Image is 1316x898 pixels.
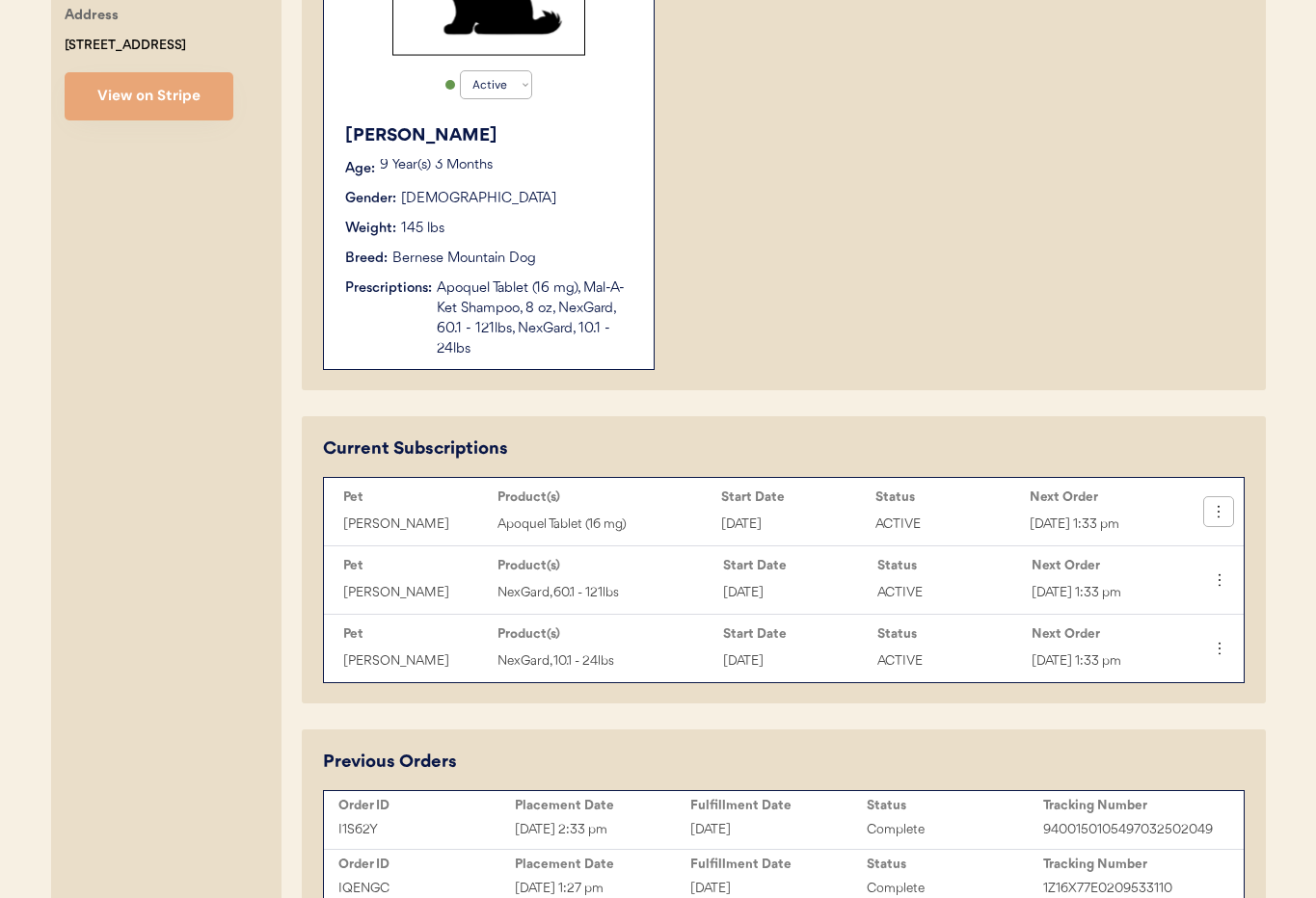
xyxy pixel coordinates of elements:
[497,650,713,673] div: NexGard, 10.1 - 24lbs
[343,489,488,505] div: Pet
[497,582,713,604] div: NexGard, 60.1 - 121lbs
[721,489,866,505] div: Start Date
[1043,819,1220,841] div: 9400150105497032502049
[338,819,515,841] div: I1S62Y
[497,489,712,505] div: Product(s)
[1032,558,1176,573] div: Next Order
[1032,582,1176,604] div: [DATE] 1:33 pm
[401,219,444,239] div: 145 lbs
[515,798,691,813] div: Placement Date
[867,857,1043,872] div: Status
[1043,857,1220,872] div: Tracking Number
[345,249,388,269] div: Breed:
[867,819,1043,841] div: Complete
[338,857,515,872] div: Order ID
[343,650,488,673] div: [PERSON_NAME]
[65,35,186,57] div: [STREET_ADDRESS]
[877,650,1022,673] div: ACTIVE
[1043,798,1220,813] div: Tracking Number
[875,489,1020,505] div: Status
[343,626,488,642] div: Pet
[323,436,508,462] div: Current Subscriptions
[380,159,634,172] p: 9 Year(s) 3 Months
[1030,489,1174,505] div: Next Order
[723,650,868,673] div: [DATE]
[1032,650,1176,673] div: [DATE] 1:33 pm
[875,514,1020,536] div: ACTIVE
[338,798,515,813] div: Order ID
[867,798,1043,813] div: Status
[1032,626,1176,642] div: Next Order
[343,582,488,604] div: [PERSON_NAME]
[515,819,691,841] div: [DATE] 2:33 pm
[1030,514,1174,536] div: [DATE] 1:33 pm
[497,558,713,573] div: Product(s)
[497,626,713,642] div: Product(s)
[345,278,432,299] div: Prescriptions:
[721,514,866,536] div: [DATE]
[723,626,868,642] div: Start Date
[877,582,1022,604] div: ACTIVE
[497,514,712,536] div: Apoquel Tablet (16 mg)
[345,123,634,149] div: [PERSON_NAME]
[345,189,396,209] div: Gender:
[65,72,233,120] button: View on Stripe
[515,857,691,872] div: Placement Date
[690,819,867,841] div: [DATE]
[690,857,867,872] div: Fulfillment Date
[345,159,375,179] div: Age:
[343,514,488,536] div: [PERSON_NAME]
[690,798,867,813] div: Fulfillment Date
[401,189,556,209] div: [DEMOGRAPHIC_DATA]
[723,558,868,573] div: Start Date
[437,278,634,359] div: Apoquel Tablet (16 mg), Mal-A-Ket Shampoo, 8 oz, NexGard, 60.1 - 121lbs, NexGard, 10.1 - 24lbs
[65,5,119,29] div: Address
[323,750,457,776] div: Previous Orders
[723,582,868,604] div: [DATE]
[877,558,1022,573] div: Status
[877,626,1022,642] div: Status
[343,558,488,573] div: Pet
[392,249,536,269] div: Bernese Mountain Dog
[345,219,396,239] div: Weight:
